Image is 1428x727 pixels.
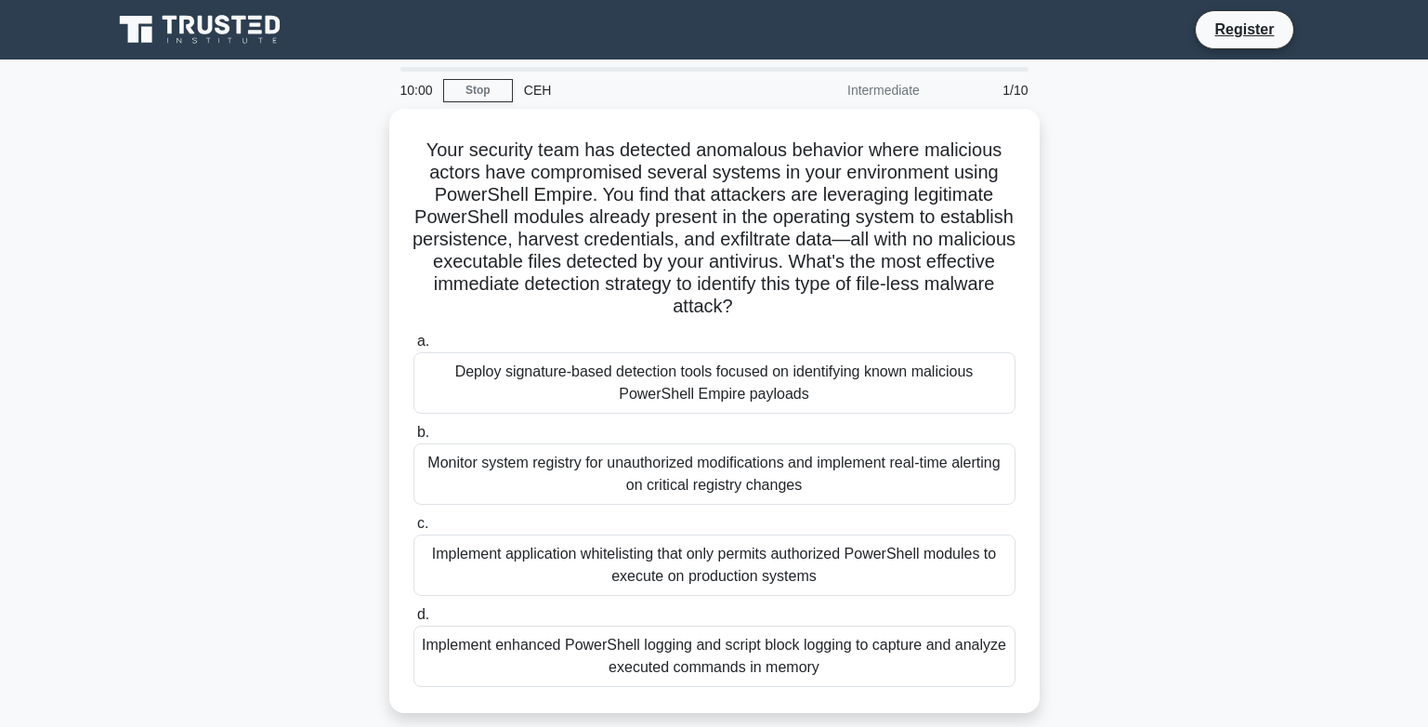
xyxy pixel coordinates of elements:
a: Register [1203,18,1285,41]
div: CEH [513,72,768,109]
span: c. [417,515,428,531]
span: b. [417,424,429,440]
div: 10:00 [389,72,443,109]
div: Monitor system registry for unauthorized modifications and implement real-time alerting on critic... [413,443,1015,505]
div: Intermediate [768,72,931,109]
div: 1/10 [931,72,1040,109]
div: Implement enhanced PowerShell logging and script block logging to capture and analyze executed co... [413,626,1015,687]
span: d. [417,606,429,622]
span: a. [417,333,429,349]
a: Stop [443,79,513,102]
div: Implement application whitelisting that only permits authorized PowerShell modules to execute on ... [413,535,1015,596]
h5: Your security team has detected anomalous behavior where malicious actors have compromised severa... [412,139,1017,319]
div: Deploy signature-based detection tools focused on identifying known malicious PowerShell Empire p... [413,352,1015,414]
